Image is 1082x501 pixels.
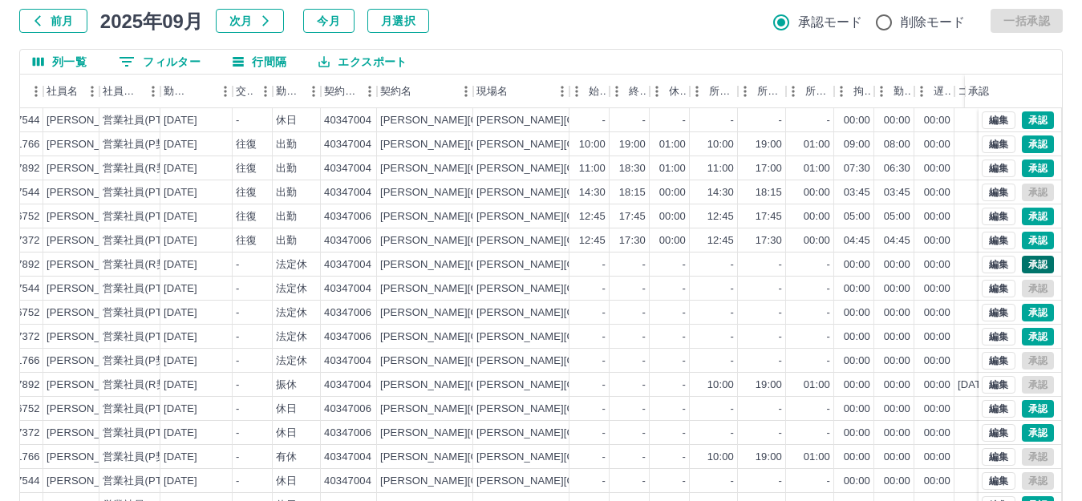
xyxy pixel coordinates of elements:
[707,185,734,200] div: 14:30
[619,185,646,200] div: 18:15
[476,161,801,176] div: [PERSON_NAME][GEOGRAPHIC_DATA]にこにこ放課後児童クラブ
[982,448,1015,466] button: 編集
[756,137,782,152] div: 19:00
[924,233,950,248] div: 00:00
[827,305,830,321] div: -
[874,75,914,108] div: 勤務
[804,137,830,152] div: 01:00
[602,305,606,321] div: -
[642,354,646,369] div: -
[476,305,950,321] div: [PERSON_NAME][GEOGRAPHIC_DATA]立[GEOGRAPHIC_DATA]C放課後児童クラブ（こすもす）
[216,9,284,33] button: 次月
[982,135,1015,153] button: 編集
[804,233,830,248] div: 00:00
[324,378,371,393] div: 40347004
[324,354,371,369] div: 40347004
[1022,256,1054,273] button: 承認
[968,75,989,108] div: 承認
[276,75,302,108] div: 勤務区分
[683,402,686,417] div: -
[1022,111,1054,129] button: 承認
[164,75,191,108] div: 勤務日
[844,233,870,248] div: 04:45
[844,281,870,297] div: 00:00
[707,137,734,152] div: 10:00
[380,305,578,321] div: [PERSON_NAME][GEOGRAPHIC_DATA]
[982,184,1015,201] button: 編集
[476,137,801,152] div: [PERSON_NAME][GEOGRAPHIC_DATA]にこにこ放課後児童クラブ
[380,113,578,128] div: [PERSON_NAME][GEOGRAPHIC_DATA]
[164,281,197,297] div: [DATE]
[164,378,197,393] div: [DATE]
[380,233,578,248] div: [PERSON_NAME][GEOGRAPHIC_DATA]
[683,305,686,321] div: -
[690,75,738,108] div: 所定開始
[757,75,783,108] div: 所定終業
[47,257,134,273] div: [PERSON_NAME]
[894,75,911,108] div: 勤務
[99,75,160,108] div: 社員区分
[642,281,646,297] div: -
[579,161,606,176] div: 11:00
[24,79,48,103] button: メニュー
[253,79,278,103] button: メニュー
[602,378,606,393] div: -
[324,281,371,297] div: 40347004
[103,329,187,345] div: 営業社員(PT契約)
[844,354,870,369] div: 00:00
[476,257,801,273] div: [PERSON_NAME][GEOGRAPHIC_DATA]にこにこ放課後児童クラブ
[103,137,180,152] div: 営業社員(P契約)
[380,257,578,273] div: [PERSON_NAME][GEOGRAPHIC_DATA]
[324,137,371,152] div: 40347004
[380,281,578,297] div: [PERSON_NAME][GEOGRAPHIC_DATA]
[276,113,297,128] div: 休日
[236,257,239,273] div: -
[683,378,686,393] div: -
[659,233,686,248] div: 00:00
[302,79,326,103] button: メニュー
[321,75,377,108] div: 契約コード
[377,75,473,108] div: 契約名
[276,354,307,369] div: 法定休
[827,354,830,369] div: -
[602,281,606,297] div: -
[233,75,273,108] div: 交通費
[669,75,687,108] div: 休憩
[731,329,734,345] div: -
[642,378,646,393] div: -
[779,113,782,128] div: -
[602,329,606,345] div: -
[642,402,646,417] div: -
[659,137,686,152] div: 01:00
[756,209,782,224] div: 17:45
[273,75,321,108] div: 勤務区分
[236,137,257,152] div: 往復
[236,402,239,417] div: -
[982,304,1015,321] button: 編集
[103,305,187,321] div: 営業社員(PT契約)
[380,209,578,224] div: [PERSON_NAME][GEOGRAPHIC_DATA]
[934,75,951,108] div: 遅刻等
[965,75,1048,108] div: 承認
[844,161,870,176] div: 07:30
[884,305,910,321] div: 00:00
[707,378,734,393] div: 10:00
[579,233,606,248] div: 12:45
[619,233,646,248] div: 17:30
[106,50,213,74] button: フィルター表示
[276,402,297,417] div: 休日
[476,402,950,417] div: [PERSON_NAME][GEOGRAPHIC_DATA]立[GEOGRAPHIC_DATA]C放課後児童クラブ（こすもす）
[884,378,910,393] div: 00:00
[844,305,870,321] div: 00:00
[324,402,371,417] div: 40347006
[550,79,574,103] button: メニュー
[19,9,87,33] button: 前月
[276,185,297,200] div: 出勤
[324,113,371,128] div: 40347004
[47,354,134,369] div: [PERSON_NAME]
[827,113,830,128] div: -
[804,185,830,200] div: 00:00
[642,257,646,273] div: -
[914,75,954,108] div: 遅刻等
[324,329,371,345] div: 40347006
